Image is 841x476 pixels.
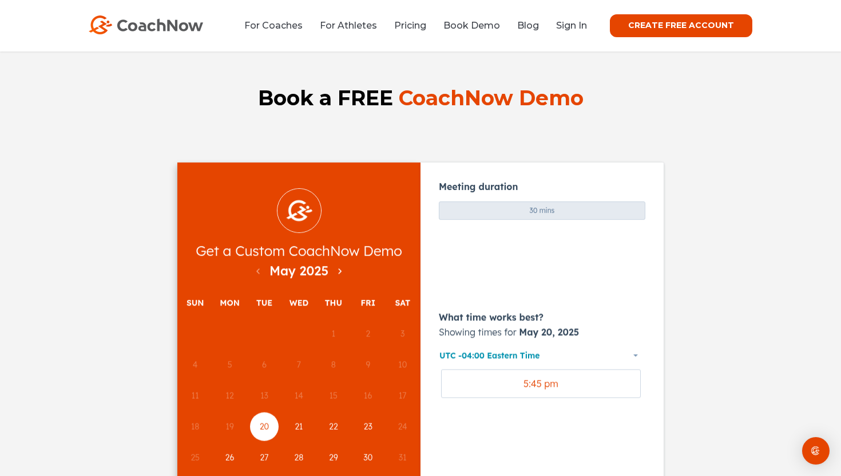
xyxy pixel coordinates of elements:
a: CREATE FREE ACCOUNT [610,14,752,37]
div: Open Intercom Messenger [802,437,830,465]
a: Blog [517,20,539,31]
img: CoachNow Logo [89,15,203,34]
a: Book Demo [443,20,500,31]
a: For Coaches [244,20,303,31]
a: For Athletes [320,20,377,31]
span: Book a FREE [258,85,393,110]
span: CoachNow Demo [399,85,584,110]
a: Pricing [394,20,426,31]
a: Sign In [556,20,587,31]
